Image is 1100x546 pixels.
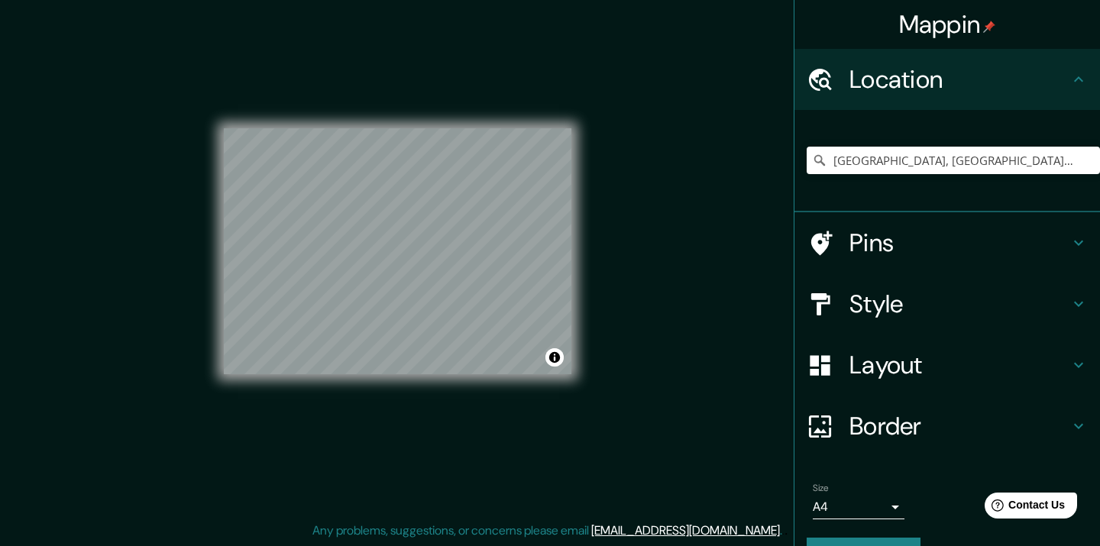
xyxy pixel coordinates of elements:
[849,411,1069,441] h4: Border
[849,228,1069,258] h4: Pins
[224,128,571,374] canvas: Map
[794,212,1100,273] div: Pins
[782,522,785,540] div: .
[794,334,1100,396] div: Layout
[545,348,564,367] button: Toggle attribution
[813,482,829,495] label: Size
[794,396,1100,457] div: Border
[785,522,788,540] div: .
[849,350,1069,380] h4: Layout
[849,64,1069,95] h4: Location
[849,289,1069,319] h4: Style
[591,522,780,538] a: [EMAIL_ADDRESS][DOMAIN_NAME]
[807,147,1100,174] input: Pick your city or area
[794,49,1100,110] div: Location
[312,522,782,540] p: Any problems, suggestions, or concerns please email .
[813,495,904,519] div: A4
[899,9,996,40] h4: Mappin
[983,21,995,33] img: pin-icon.png
[964,486,1083,529] iframe: Help widget launcher
[794,273,1100,334] div: Style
